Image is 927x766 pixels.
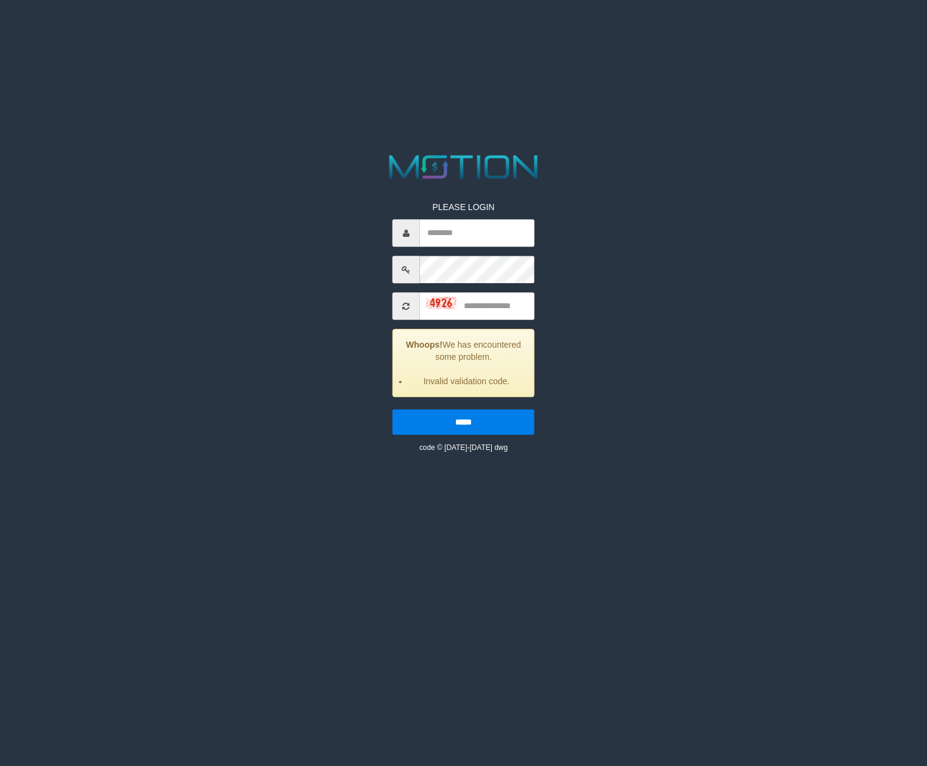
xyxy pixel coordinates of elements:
[382,151,544,183] img: MOTION_logo.png
[392,329,535,398] div: We has encountered some problem.
[408,376,525,388] li: Invalid validation code.
[392,202,535,214] p: PLEASE LOGIN
[426,297,456,309] img: captcha
[419,444,508,452] small: code © [DATE]-[DATE] dwg
[406,340,442,350] strong: Whoops!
